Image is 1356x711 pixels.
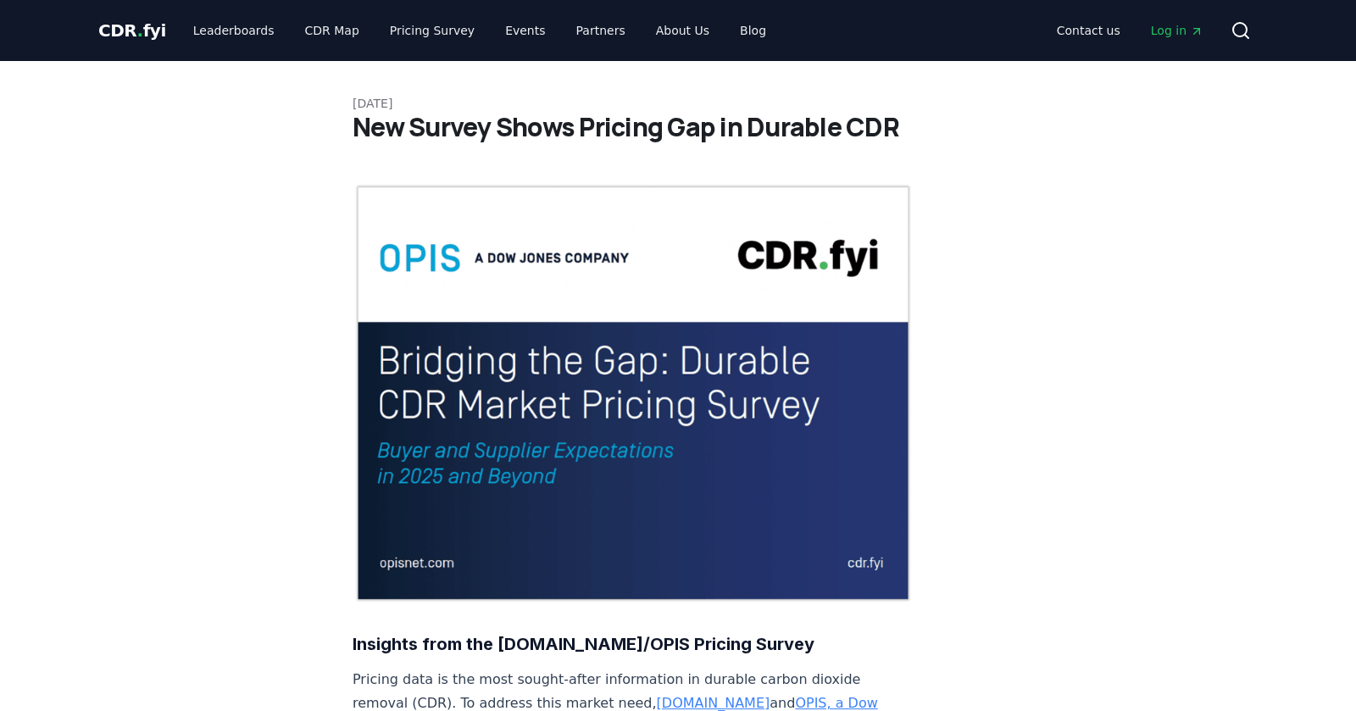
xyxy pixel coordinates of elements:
span: . [137,20,143,41]
a: Contact us [1043,15,1134,46]
a: Events [492,15,559,46]
img: blog post image [353,183,914,603]
a: Blog [726,15,780,46]
a: CDR.fyi [98,19,166,42]
p: [DATE] [353,95,1003,112]
a: Pricing Survey [376,15,488,46]
a: CDR Map [292,15,373,46]
a: Partners [563,15,639,46]
strong: Insights from the [DOMAIN_NAME]/OPIS Pricing Survey [353,634,814,654]
a: About Us [642,15,723,46]
a: Leaderboards [180,15,288,46]
h1: New Survey Shows Pricing Gap in Durable CDR [353,112,1003,142]
span: CDR fyi [98,20,166,41]
nav: Main [180,15,780,46]
nav: Main [1043,15,1217,46]
span: Log in [1151,22,1203,39]
a: Log in [1137,15,1217,46]
a: [DOMAIN_NAME] [657,695,770,711]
